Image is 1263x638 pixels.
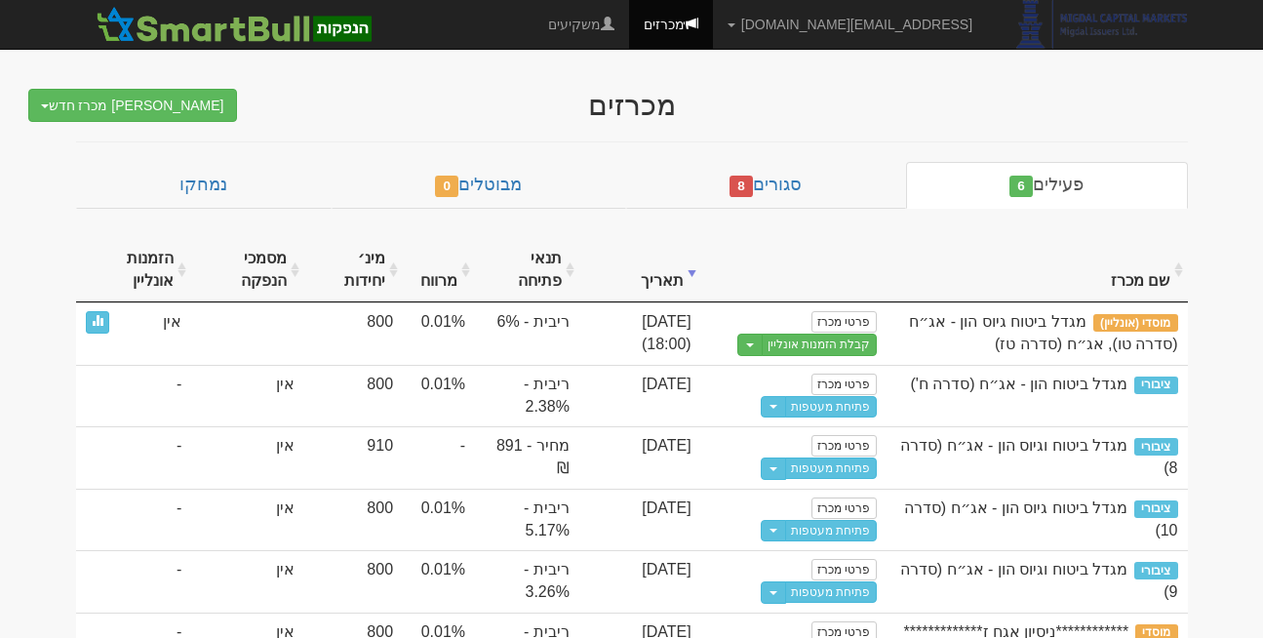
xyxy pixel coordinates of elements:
[900,437,1178,476] span: מגדל ביטוח וגיוס הון - אג״ח (סדרה 8)
[252,89,1012,121] div: מכרזים
[906,162,1188,209] a: פעילים
[403,426,475,489] td: -
[304,426,403,489] td: 910
[76,162,332,209] a: נמחקו
[177,559,181,581] span: -
[910,376,1127,392] span: מגדל ביטוח הון - אג״ח (סדרה ח')
[475,238,579,303] th: תנאי פתיחה : activate to sort column ascending
[900,561,1178,600] span: מגדל ביטוח וגיוס הון - אג״ח (סדרה 9)
[276,499,295,516] span: אין
[579,489,701,551] td: [DATE]
[785,520,876,541] a: פתיחת מעטפות
[403,550,475,613] td: 0.01%
[435,176,458,197] span: 0
[304,550,403,613] td: 800
[811,435,876,457] a: פרטי מכרז
[909,313,1177,352] span: מגדל ביטוח גיוס הון - אג״ח (סדרה טו), אג״ח (סדרה טז)
[887,238,1188,303] th: שם מכרז : activate to sort column ascending
[811,311,876,333] a: פרטי מכרז
[304,238,403,303] th: מינ׳ יחידות : activate to sort column ascending
[626,162,906,209] a: סגורים
[403,489,475,551] td: 0.01%
[304,302,403,365] td: 800
[177,435,181,458] span: -
[1009,176,1033,197] span: 6
[785,458,876,479] a: פתיחת מעטפות
[475,365,579,427] td: ריבית - 2.38%
[403,238,475,303] th: מרווח : activate to sort column ascending
[177,374,181,396] span: -
[811,374,876,395] a: פרטי מכרז
[811,498,876,519] a: פרטי מכרז
[403,365,475,427] td: 0.01%
[579,365,701,427] td: [DATE]
[91,5,377,44] img: SmartBull Logo
[579,550,701,613] td: [DATE]
[475,426,579,489] td: מחיר - 891 ₪
[332,162,626,209] a: מבוטלים
[276,561,295,578] span: אין
[785,396,876,418] a: פתיחת מעטפות
[904,499,1178,538] span: מגדל ביטוח גיוס הון - אג״ח (סדרה 10)
[304,489,403,551] td: 800
[28,89,237,122] button: [PERSON_NAME] מכרז חדש
[1093,314,1178,332] span: מוסדי (אונליין)
[163,311,181,334] span: אין
[1134,562,1177,579] span: ציבורי
[191,238,304,303] th: מסמכי הנפקה : activate to sort column ascending
[811,559,876,580] a: פרטי מכרז
[304,365,403,427] td: 800
[730,176,753,197] span: 8
[403,302,475,365] td: 0.01%
[76,238,192,303] th: הזמנות אונליין : activate to sort column ascending
[276,437,295,454] span: אין
[276,376,295,392] span: אין
[1134,438,1177,456] span: ציבורי
[579,302,701,365] td: [DATE] (18:00)
[1134,500,1177,518] span: ציבורי
[177,498,181,520] span: -
[579,238,701,303] th: תאריך : activate to sort column ascending
[762,334,877,356] a: קבלת הזמנות אונליין
[579,426,701,489] td: [DATE]
[785,581,876,603] a: פתיחת מעטפות
[1134,377,1177,394] span: ציבורי
[475,550,579,613] td: ריבית - 3.26%
[475,489,579,551] td: ריבית - 5.17%
[475,302,579,365] td: ריבית - 6%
